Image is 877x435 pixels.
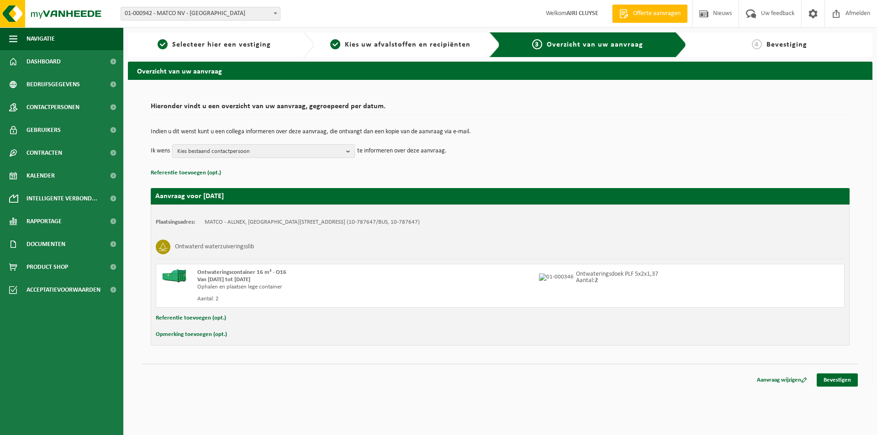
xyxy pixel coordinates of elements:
[197,295,537,303] div: Aantal: 2
[177,145,343,158] span: Kies bestaand contactpersoon
[26,187,97,210] span: Intelligente verbond...
[151,129,850,135] p: Indien u dit wenst kunt u een collega informeren over deze aanvraag, die ontvangt dan een kopie v...
[26,119,61,142] span: Gebruikers
[26,233,65,256] span: Documenten
[576,278,658,284] p: Aantal:
[197,269,286,275] span: Ontwateringscontainer 16 m³ - O16
[26,210,62,233] span: Rapportage
[151,167,221,179] button: Referentie toevoegen (opt.)
[631,9,683,18] span: Offerte aanvragen
[175,240,254,254] h3: Ontwaterd waterzuiveringsslib
[151,144,170,158] p: Ik wens
[172,144,355,158] button: Kies bestaand contactpersoon
[26,73,80,96] span: Bedrijfsgegevens
[205,219,420,226] td: MATCO - ALLNEX, [GEOGRAPHIC_DATA][STREET_ADDRESS] (10-787647/BUS, 10-787647)
[26,142,62,164] span: Contracten
[151,103,850,115] h2: Hieronder vindt u een overzicht van uw aanvraag, gegroepeerd per datum.
[197,283,537,291] div: Ophalen en plaatsen lege container
[612,5,687,23] a: Offerte aanvragen
[156,312,226,324] button: Referentie toevoegen (opt.)
[172,41,271,48] span: Selecteer hier een vestiging
[532,39,542,49] span: 3
[128,62,872,79] h2: Overzicht van uw aanvraag
[26,278,100,301] span: Acceptatievoorwaarden
[26,96,79,119] span: Contactpersonen
[26,164,55,187] span: Kalender
[132,39,296,50] a: 1Selecteer hier een vestiging
[576,271,658,278] p: Ontwateringsdoek PLF 5x2x1,37
[26,256,68,278] span: Product Shop
[319,39,482,50] a: 2Kies uw afvalstoffen en recipiënten
[357,144,447,158] p: te informeren over deze aanvraag.
[330,39,340,49] span: 2
[752,39,762,49] span: 4
[817,373,858,387] a: Bevestigen
[345,41,470,48] span: Kies uw afvalstoffen en recipiënten
[547,41,643,48] span: Overzicht van uw aanvraag
[156,219,195,225] strong: Plaatsingsadres:
[158,39,168,49] span: 1
[539,273,574,281] img: 01-000346
[750,373,814,387] a: Aanvraag wijzigen
[121,7,280,21] span: 01-000942 - MATCO NV - WAREGEM
[595,277,598,284] strong: 2
[566,10,598,17] strong: AIRI CLUYSE
[156,329,227,341] button: Opmerking toevoegen (opt.)
[155,193,224,200] strong: Aanvraag voor [DATE]
[26,27,55,50] span: Navigatie
[197,277,250,283] strong: Van [DATE] tot [DATE]
[26,50,61,73] span: Dashboard
[766,41,807,48] span: Bevestiging
[161,269,188,283] img: HK-XO-16-GN-00.png
[121,7,280,20] span: 01-000942 - MATCO NV - WAREGEM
